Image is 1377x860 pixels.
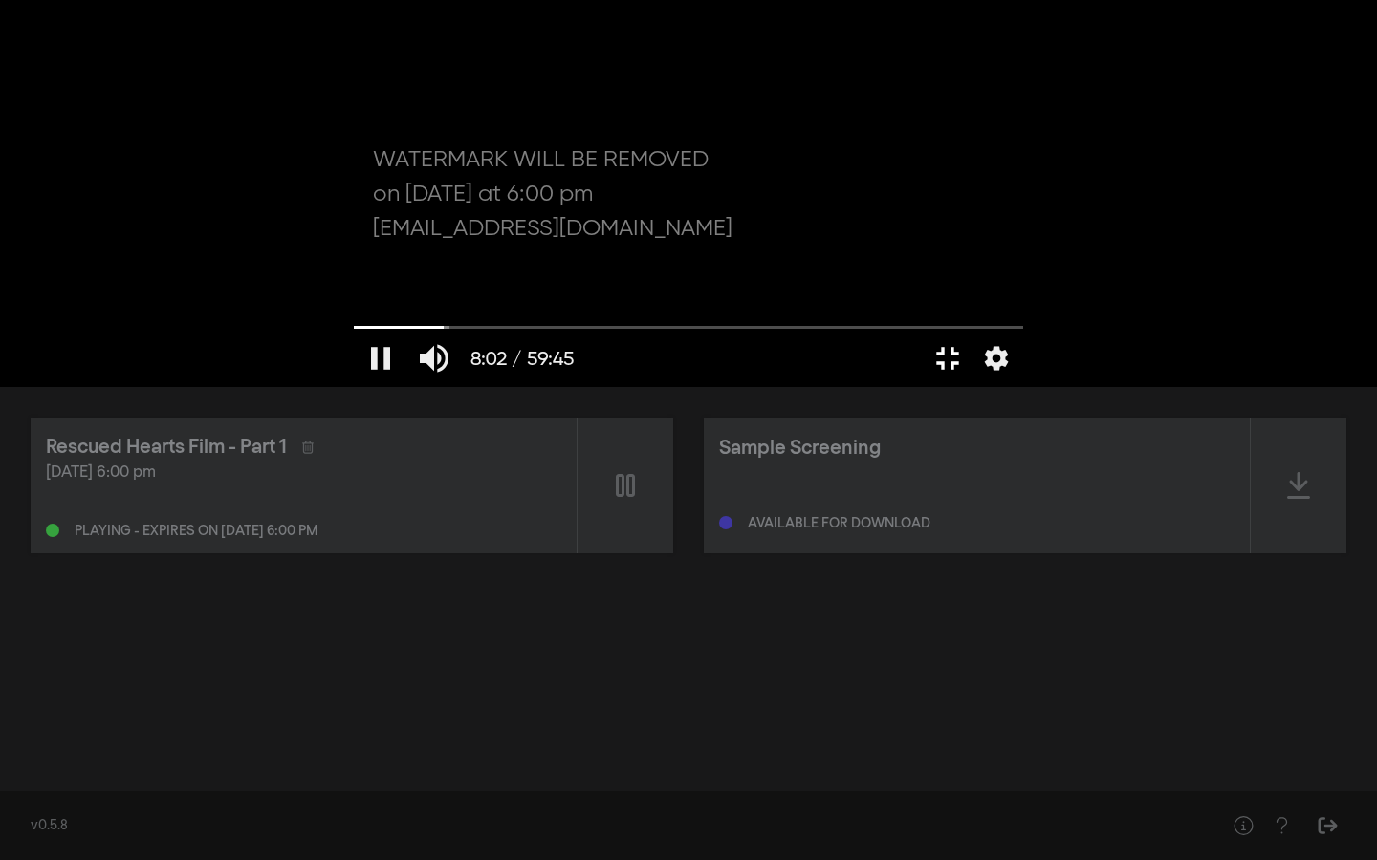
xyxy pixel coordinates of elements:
[1262,806,1300,845] button: Help
[46,433,287,462] div: Rescued Hearts Film - Part 1
[75,525,317,538] div: Playing - expires on [DATE] 6:00 pm
[461,330,583,387] button: 8:02 / 59:45
[31,816,1186,836] div: v0.5.8
[719,434,881,462] div: Sample Screening
[1224,806,1262,845] button: Help
[46,462,561,484] div: [DATE] 6:00 pm
[1308,806,1346,845] button: Sign Out
[407,330,461,387] button: Mute
[921,330,974,387] button: Exit full screen
[748,517,930,530] div: Available for download
[354,330,407,387] button: Pause
[974,330,1018,387] button: More settings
